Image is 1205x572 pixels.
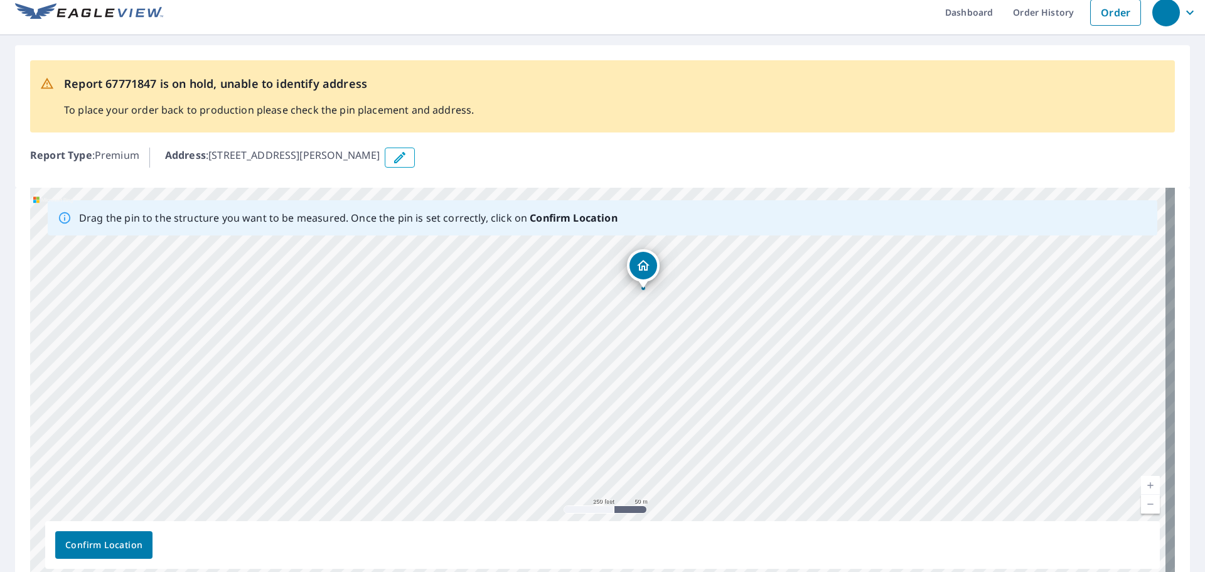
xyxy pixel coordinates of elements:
b: Report Type [30,148,92,162]
div: Dropped pin, building 1, Residential property, 353 Windflower Ln Van Buren, AR 72956 [627,249,660,288]
b: Confirm Location [530,211,617,225]
img: EV Logo [15,3,163,22]
span: Confirm Location [65,537,142,553]
p: Drag the pin to the structure you want to be measured. Once the pin is set correctly, click on [79,210,618,225]
p: To place your order back to production please check the pin placement and address. [64,102,474,117]
a: Current Level 17, Zoom In [1141,476,1160,495]
p: : Premium [30,148,139,168]
p: : [STREET_ADDRESS][PERSON_NAME] [165,148,380,168]
button: Confirm Location [55,531,153,559]
p: Report 67771847 is on hold, unable to identify address [64,75,474,92]
a: Current Level 17, Zoom Out [1141,495,1160,514]
b: Address [165,148,206,162]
